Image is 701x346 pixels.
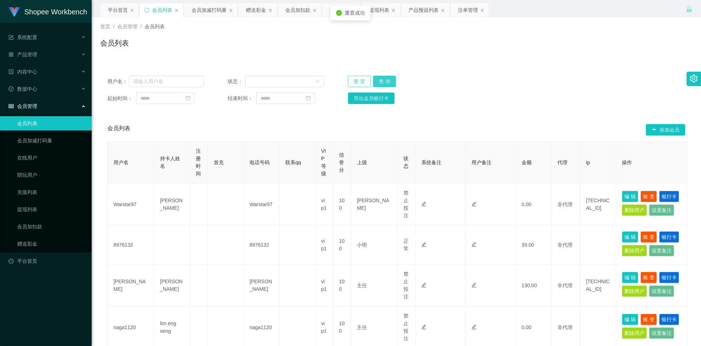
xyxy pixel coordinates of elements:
[113,24,115,29] span: /
[24,0,87,23] h1: Shopee Workbench
[17,168,86,182] a: 陪玩用户
[9,103,37,109] span: 会员管理
[345,10,365,16] span: 重置成功
[246,3,266,17] div: 赠送彩金
[145,24,165,29] span: 会员列表
[9,104,14,109] i: 图标: table
[140,24,142,29] span: /
[472,160,492,165] span: 用户备注
[129,76,204,87] input: 请输入用户名
[421,202,426,207] i: 图标: edit
[244,265,280,307] td: [PERSON_NAME]
[649,204,674,216] button: 设置备注
[622,314,638,325] button: 编 辑
[622,160,632,165] span: 操作
[17,151,86,165] a: 在线用户
[244,184,280,226] td: Warstar97
[9,7,20,17] img: logo.9652507e.png
[285,160,301,165] span: 联系qq
[17,116,86,131] a: 会员列表
[391,8,396,13] i: 图标: close
[690,75,698,82] i: 图标: setting
[686,6,692,13] i: 图标: lock
[480,8,484,13] i: 图标: close
[403,190,408,218] span: 禁止投注
[357,160,367,165] span: 上级
[649,285,674,297] button: 设置备注
[522,160,532,165] span: 金额
[458,3,478,17] div: 注单管理
[9,254,86,268] a: 图标: dashboard平台首页
[333,226,351,265] td: 100
[640,314,657,325] button: 账 变
[622,191,638,202] button: 编 辑
[107,78,129,85] span: 用户名：
[421,160,441,165] span: 系统备注
[315,226,333,265] td: vip1
[369,3,389,17] div: 提现列表
[622,272,638,283] button: 编 辑
[100,24,110,29] span: 首页
[17,202,86,217] a: 提现列表
[403,238,408,251] span: 正常
[17,237,86,251] a: 赠送彩金
[192,3,227,17] div: 会员加减打码量
[244,226,280,265] td: 8976132
[557,160,567,165] span: 代理
[403,156,408,169] span: 状态
[586,160,590,165] span: ip
[9,52,37,57] span: 产品管理
[622,327,647,339] button: 删除用户
[640,272,657,283] button: 账 变
[17,219,86,234] a: 会员加扣款
[117,24,137,29] span: 会员管理
[9,69,14,74] i: 图标: profile
[659,314,679,325] button: 银行卡
[403,271,408,299] span: 禁止投注
[154,265,190,307] td: [PERSON_NAME]
[108,184,154,226] td: Warstar97
[421,324,426,330] i: 图标: edit
[196,148,201,176] span: 注册时间
[108,226,154,265] td: 8976132
[333,184,351,226] td: 100
[351,226,398,265] td: 小明
[472,242,477,247] i: 图标: edit
[557,283,572,288] span: 非代理
[152,3,172,17] div: 会员列表
[174,8,179,13] i: 图标: close
[108,265,154,307] td: [PERSON_NAME]
[640,191,657,202] button: 账 变
[351,265,398,307] td: 主任
[144,8,149,13] i: 图标: sync
[622,231,638,243] button: 编 辑
[306,96,311,101] i: 图标: calendar
[315,184,333,226] td: vip1
[315,79,320,84] i: 图标: down
[9,35,14,40] i: 图标: form
[107,124,130,136] span: 会员列表
[339,152,344,173] span: 信誉分
[228,78,245,85] span: 状态：
[580,265,616,307] td: [TECHNICAL_ID]
[649,245,674,256] button: 设置备注
[622,204,647,216] button: 删除用户
[330,3,350,17] div: 充值列表
[9,86,37,92] span: 数据中心
[9,52,14,57] i: 图标: appstore-o
[333,265,351,307] td: 100
[348,76,371,87] button: 重 置
[580,184,616,226] td: [TECHNICAL_ID]
[348,93,395,104] button: 导出会员银行卡
[107,95,136,102] span: 起始时间：
[646,124,685,136] button: 图标: plus添加会员
[373,76,396,87] button: 查 询
[113,160,129,165] span: 用户名
[622,285,647,297] button: 删除用户
[351,184,398,226] td: [PERSON_NAME]
[640,231,657,243] button: 账 变
[17,185,86,199] a: 充值列表
[472,283,477,288] i: 图标: edit
[421,283,426,288] i: 图标: edit
[315,265,333,307] td: vip1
